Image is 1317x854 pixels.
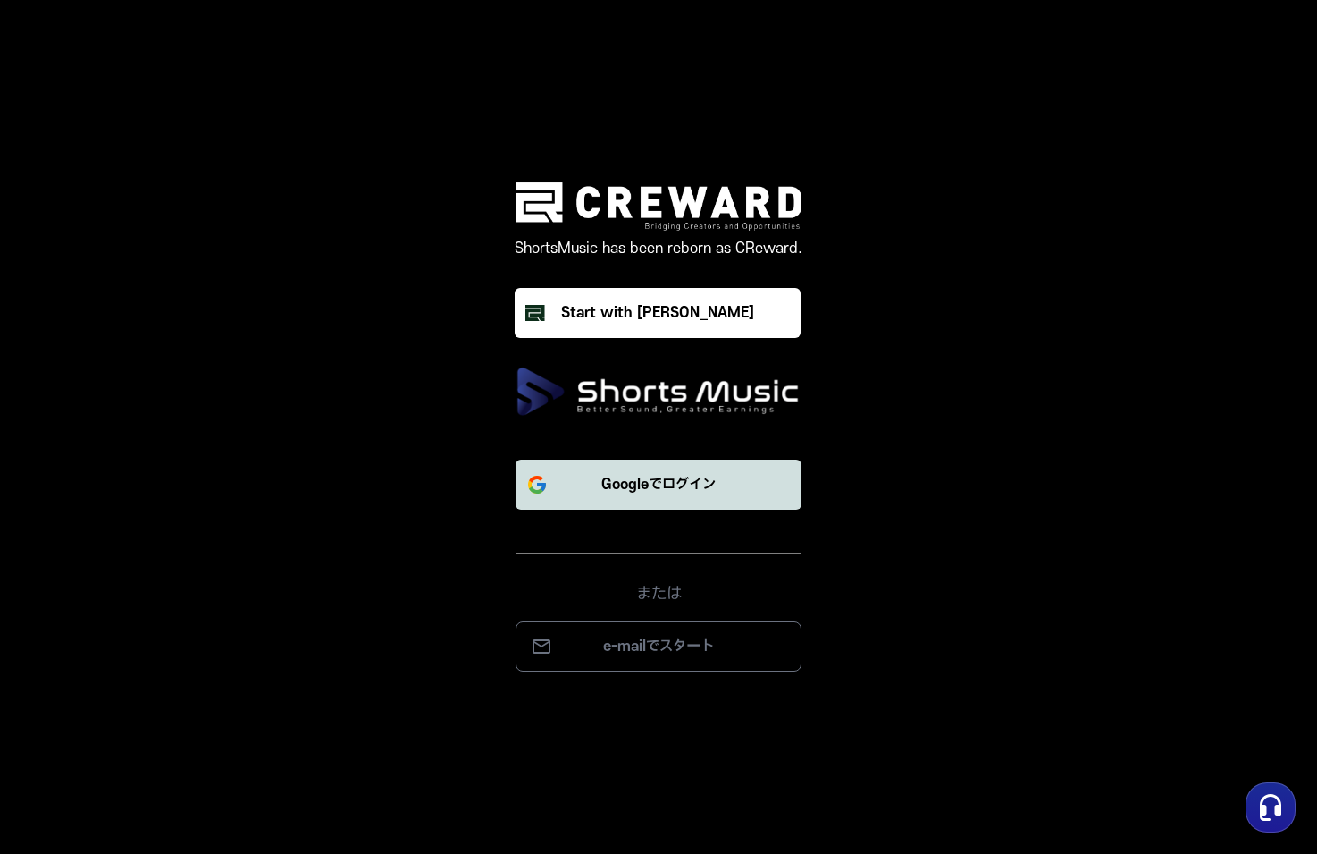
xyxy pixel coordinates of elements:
[601,474,716,495] p: Googleでログイン
[561,302,754,324] div: Start with [PERSON_NAME]
[276,594,298,608] span: 設定
[516,182,801,230] img: creward logo
[515,238,802,259] p: ShortsMusic has been reborn as CReward.
[231,567,343,612] a: 設定
[515,288,802,338] a: Start with [PERSON_NAME]
[46,594,78,608] span: ホーム
[515,288,801,338] button: Start with [PERSON_NAME]
[534,636,783,657] p: e-mailでスタート
[516,553,801,607] div: または
[516,367,801,417] img: ShortsMusic
[516,621,801,672] button: e-mailでスタート
[118,567,231,612] a: チャット
[153,595,196,609] span: チャット
[5,567,118,612] a: ホーム
[516,460,801,510] button: Googleでログイン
